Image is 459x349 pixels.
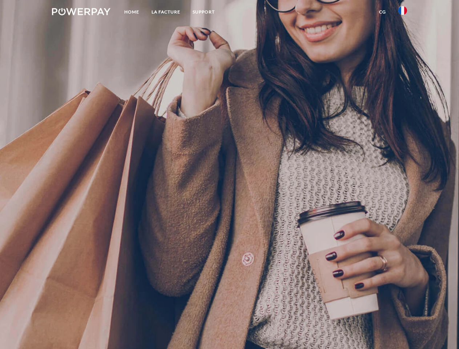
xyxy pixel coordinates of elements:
[52,8,110,15] img: logo-powerpay-white.svg
[186,5,221,19] a: Support
[373,5,392,19] a: CG
[398,6,407,15] img: fr
[118,5,145,19] a: Home
[145,5,186,19] a: LA FACTURE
